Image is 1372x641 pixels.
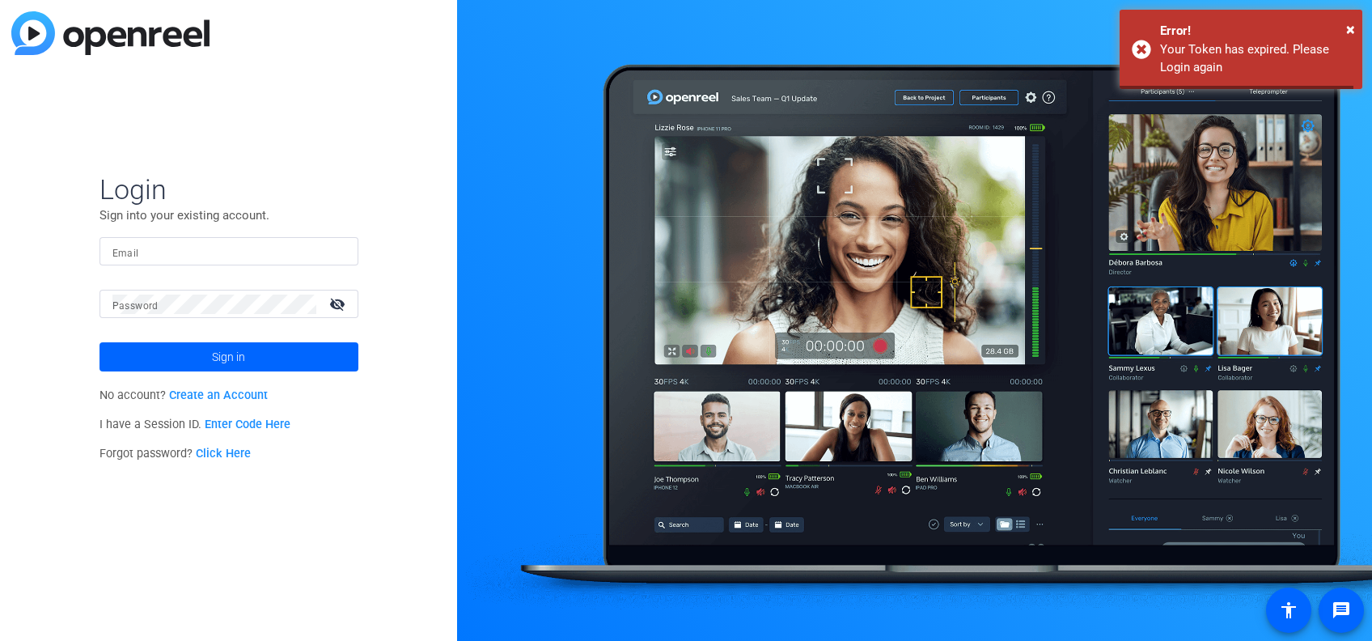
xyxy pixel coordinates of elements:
[1160,40,1350,77] div: Your Token has expired. Please Login again
[100,206,358,224] p: Sign into your existing account.
[1346,19,1355,39] span: ×
[112,300,159,312] mat-label: Password
[1332,601,1351,620] mat-icon: message
[100,447,252,461] span: Forgot password?
[212,337,245,377] span: Sign in
[11,11,210,55] img: blue-gradient.svg
[1160,22,1350,40] div: Error!
[1346,17,1355,41] button: Close
[320,292,358,316] mat-icon: visibility_off
[100,388,269,402] span: No account?
[112,242,345,261] input: Enter Email Address
[169,388,268,402] a: Create an Account
[100,172,358,206] span: Login
[196,447,251,461] a: Click Here
[1279,601,1298,620] mat-icon: accessibility
[112,248,139,259] mat-label: Email
[100,342,358,371] button: Sign in
[100,418,291,431] span: I have a Session ID.
[205,418,290,431] a: Enter Code Here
